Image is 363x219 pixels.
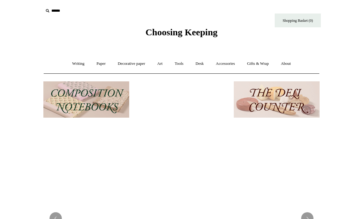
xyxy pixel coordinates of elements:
a: About [275,56,297,72]
a: Art [152,56,168,72]
a: Shopping Basket (0) [275,14,321,27]
a: Choosing Keeping [146,32,217,36]
a: Gifts & Wrap [241,56,274,72]
a: Tools [169,56,189,72]
span: Choosing Keeping [146,27,217,37]
img: The Deli Counter [234,81,320,118]
a: Desk [190,56,209,72]
img: 202302 Composition ledgers.jpg__PID:69722ee6-fa44-49dd-a067-31375e5d54ec [43,81,129,118]
a: Accessories [210,56,241,72]
img: New.jpg__PID:f73bdf93-380a-4a35-bcfe-7823039498e1 [138,81,224,118]
a: Decorative paper [112,56,151,72]
a: Writing [67,56,90,72]
a: Paper [91,56,111,72]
